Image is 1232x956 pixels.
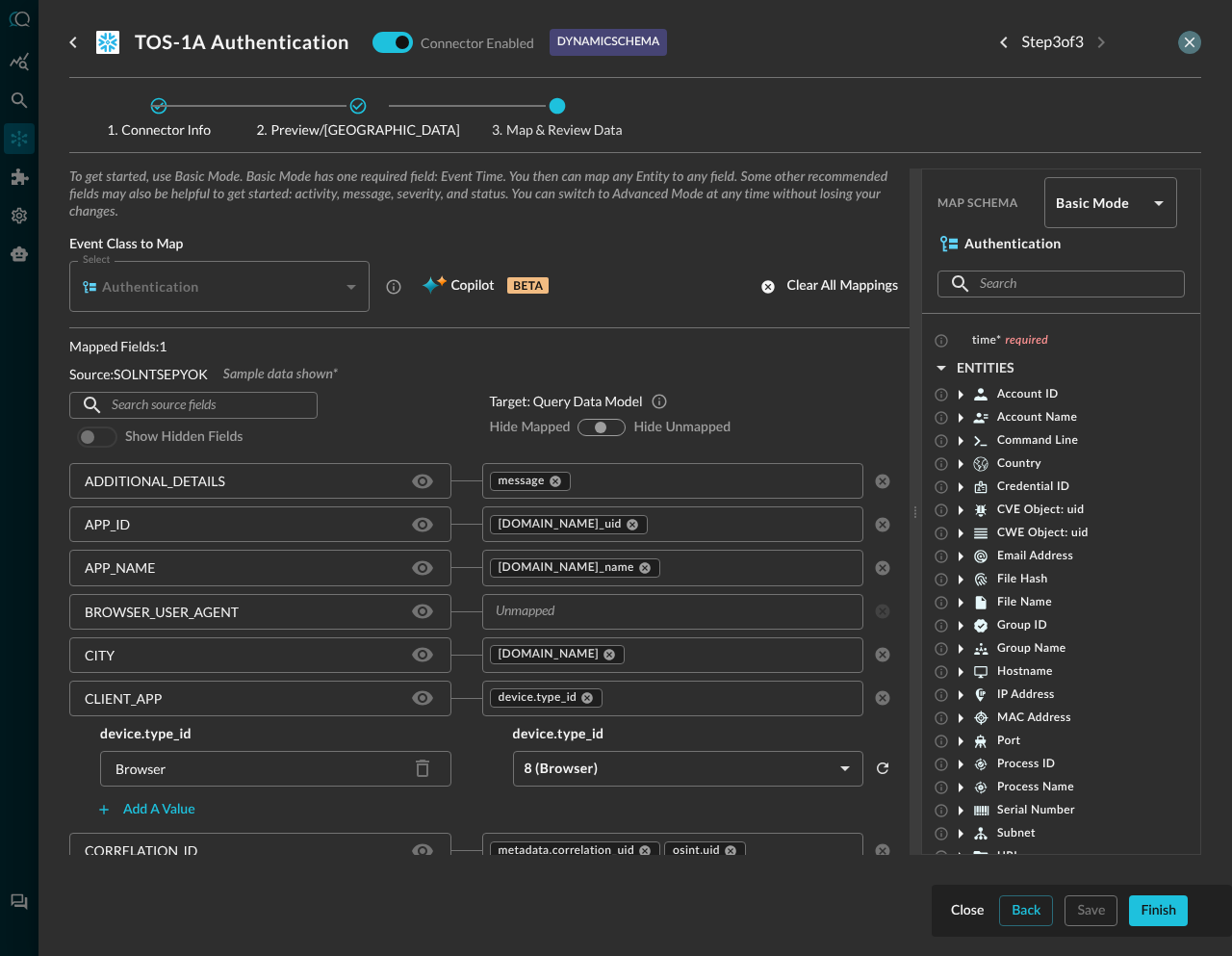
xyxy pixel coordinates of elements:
span: To get started, use Basic Mode. Basic Mode has one required field: Event Time. You then can map a... [69,168,910,220]
span: Connector Info [77,123,241,137]
span: Group Name [997,641,1066,657]
div: show-all [577,419,626,436]
svg: Snowflake [96,31,119,54]
button: clear selected values [871,686,894,710]
span: metadata.correlation_uid [499,843,635,859]
button: Add a value [85,794,207,825]
div: [DOMAIN_NAME]_name [490,558,660,578]
span: Event Class to Map [69,236,910,253]
div: device.type_id [490,688,603,708]
span: time* [972,333,1002,349]
span: CWE Object: uid [997,526,1089,541]
svg: Authentication events report authentication session activities, including user attempts to log on... [385,278,402,296]
div: ENTITIES [957,356,1014,380]
p: BETA [507,277,549,294]
span: Account ID [997,387,1059,402]
span: Hide Unmapped [633,419,731,436]
label: Select [83,252,110,268]
button: go back [58,27,89,58]
span: Map Schema [937,196,1037,210]
button: reset selected values [871,753,894,784]
button: CopilotBETA [410,271,560,302]
span: Process ID [997,757,1055,772]
span: CVE Object: uid [997,503,1084,518]
input: Search [980,267,1141,302]
div: [DOMAIN_NAME] [490,645,626,664]
button: ENTITIES [930,352,1026,383]
p: Step 3 of 3 [1021,31,1084,54]
button: Hide/Show source field [407,466,438,497]
span: Hostname [997,664,1053,680]
button: Hide/Show source field [407,683,438,713]
svg: Query’s Data Model (QDM) is based on the Open Cybersecurity Schema Framework (OCSF). QDM aims to ... [651,393,668,410]
div: Browser [115,759,166,779]
span: [DOMAIN_NAME]_name [499,560,634,576]
span: Preview/[GEOGRAPHIC_DATA] [256,123,459,137]
div: osint.uid [664,841,746,861]
div: metadata.correlation_uid [490,841,661,861]
button: close-drawer [1178,31,1201,54]
span: MAC Address [997,711,1071,726]
div: Finish [1141,899,1176,923]
h5: Authentication [964,234,1062,253]
span: Process Name [997,780,1074,795]
button: Clear all mappings [749,271,910,302]
span: Port [997,734,1020,749]
span: [DOMAIN_NAME] [499,647,600,662]
span: osint.uid [673,843,720,859]
h5: device.type_id [482,724,895,743]
span: File Hash [997,572,1048,587]
span: Map & Review Data [475,123,639,137]
button: Hide/Show source field [407,596,438,627]
input: Unmapped [488,600,856,624]
span: Credential ID [997,479,1069,495]
span: URL [997,849,1020,865]
p: Mapped Fields: 1 [69,336,459,356]
div: Close [951,899,984,923]
span: Email Address [997,549,1073,564]
span: Show hidden fields [125,428,243,446]
button: Previous step [988,27,1019,58]
span: required [1006,333,1049,349]
p: Connector Enabled [421,33,534,53]
div: Add a value [123,798,195,822]
button: Hide/Show source field [407,639,438,670]
h3: TOS-1A Authentication [135,31,349,54]
button: clear selected values [871,840,894,863]
div: BROWSER_USER_AGENT [85,602,239,622]
span: Account Name [997,410,1077,426]
span: Subnet [997,826,1036,841]
div: APP_ID [85,514,130,534]
span: Copilot [450,274,494,298]
span: File Name [997,595,1052,610]
span: [DOMAIN_NAME]_uid [499,517,622,532]
div: APP_NAME [85,557,155,578]
p: Source: SOLNTSEPYOK [69,364,208,384]
p: Target: Query Data Model [490,391,643,411]
h5: Basic Mode [1056,194,1146,213]
div: message [490,472,571,491]
button: Hide/Show source field [407,509,438,540]
span: IP Address [997,687,1055,703]
span: Sample data shown* [223,366,338,383]
p: dynamic schema [557,34,659,51]
input: Search source fields [112,388,273,424]
span: device.type_id [499,690,577,706]
div: CORRELATION_ID [85,840,197,861]
h5: Authentication [102,277,199,297]
button: Hide/Show source field [407,553,438,583]
span: Group ID [997,618,1047,633]
span: Command Line [997,433,1078,449]
button: clear selected values [871,470,894,493]
div: Clear all mappings [787,274,898,298]
div: [DOMAIN_NAME]_uid [490,515,648,534]
span: message [499,474,545,489]
button: clear selected values [871,643,894,666]
h5: 8 (Browser) [525,759,834,778]
div: Back [1012,899,1040,923]
div: CLIENT_APP [85,688,162,709]
span: Serial Number [997,803,1075,818]
button: Hide/Show source field [407,836,438,866]
span: Country [997,456,1041,472]
button: clear selected values [871,513,894,536]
